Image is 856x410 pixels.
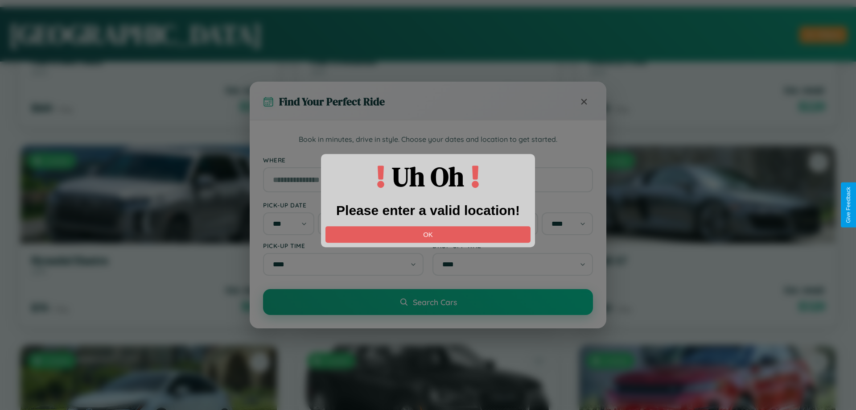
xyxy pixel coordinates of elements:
[263,242,424,249] label: Pick-up Time
[413,297,457,307] span: Search Cars
[279,94,385,109] h3: Find Your Perfect Ride
[432,242,593,249] label: Drop-off Time
[263,156,593,164] label: Where
[263,134,593,145] p: Book in minutes, drive in style. Choose your dates and location to get started.
[432,201,593,209] label: Drop-off Date
[263,201,424,209] label: Pick-up Date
